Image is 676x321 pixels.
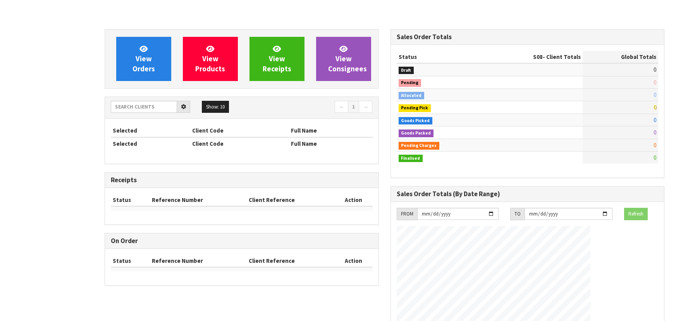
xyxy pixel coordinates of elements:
h3: Sales Order Totals (By Date Range) [397,190,659,198]
span: Pending [399,79,421,87]
span: Pending Charges [399,142,440,150]
span: Draft [399,67,414,74]
span: Goods Picked [399,117,433,125]
th: Selected [111,124,190,137]
th: Global Totals [583,51,658,63]
span: S08 [533,53,543,60]
span: 0 [654,66,656,73]
span: Goods Packed [399,129,434,137]
th: Client Reference [247,194,335,206]
th: Full Name [289,137,373,150]
span: View Orders [132,44,155,73]
span: 0 [654,142,656,149]
th: Client Reference [247,255,335,267]
span: 0 [654,154,656,161]
a: ViewConsignees [316,37,371,81]
input: Search clients [111,101,177,113]
div: FROM [397,208,417,220]
span: Finalised [399,155,423,162]
th: Reference Number [150,194,247,206]
a: → [359,101,372,113]
nav: Page navigation [248,101,373,114]
span: Pending Pick [399,104,431,112]
a: ViewReceipts [249,37,304,81]
th: Action [335,194,372,206]
span: 0 [654,79,656,86]
span: View Receipts [263,44,291,73]
h3: Sales Order Totals [397,33,659,41]
th: Full Name [289,124,373,137]
span: Allocated [399,92,425,100]
span: View Products [195,44,225,73]
a: ← [335,101,348,113]
span: 0 [654,129,656,136]
button: Refresh [624,208,648,220]
span: 0 [654,104,656,111]
th: Client Code [190,124,289,137]
th: Status [111,194,150,206]
th: Action [335,255,372,267]
a: ViewProducts [183,37,238,81]
span: View Consignees [328,44,367,73]
h3: Receipts [111,176,373,184]
span: 0 [654,91,656,98]
button: Show: 10 [202,101,229,113]
div: TO [510,208,525,220]
a: ViewOrders [116,37,171,81]
th: Status [397,51,483,63]
h3: On Order [111,237,373,245]
th: Status [111,255,150,267]
span: 0 [654,116,656,124]
th: Client Code [190,137,289,150]
a: 1 [348,101,359,113]
th: Reference Number [150,255,247,267]
th: - Client Totals [483,51,583,63]
th: Selected [111,137,190,150]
